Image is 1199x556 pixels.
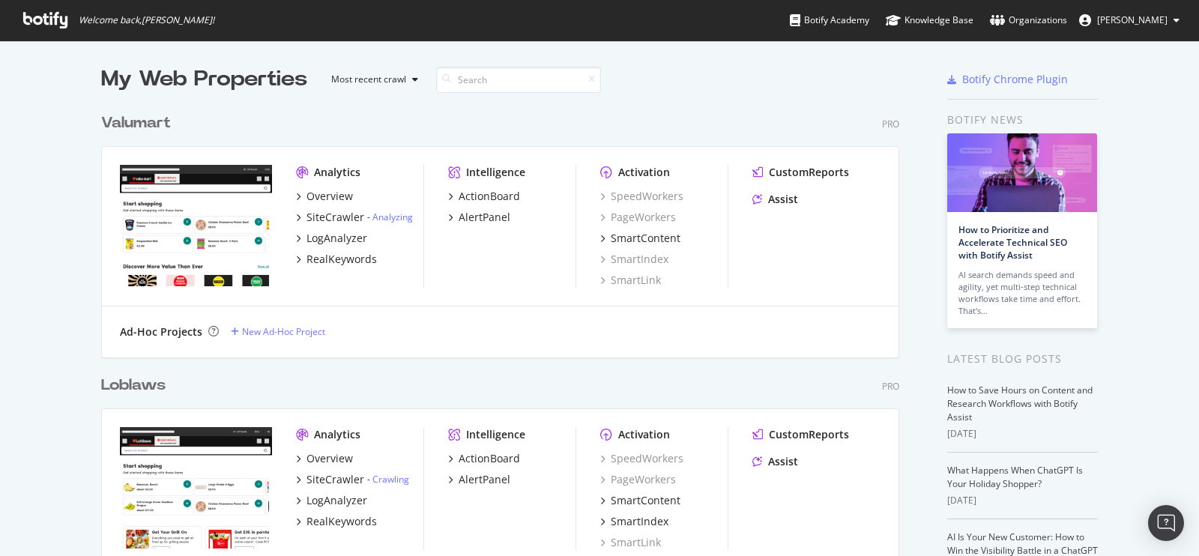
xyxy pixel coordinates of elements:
div: Activation [618,427,670,442]
div: Overview [306,189,353,204]
div: Open Intercom Messenger [1148,505,1184,541]
a: Valumart [101,112,177,134]
a: PageWorkers [600,472,676,487]
div: Loblaws [101,375,166,396]
div: ActionBoard [459,189,520,204]
div: ActionBoard [459,451,520,466]
div: Ad-Hoc Projects [120,324,202,339]
a: Assist [752,454,798,469]
div: New Ad-Hoc Project [242,325,325,338]
div: Assist [768,192,798,207]
a: LogAnalyzer [296,231,367,246]
div: RealKeywords [306,514,377,529]
a: LogAnalyzer [296,493,367,508]
a: PageWorkers [600,210,676,225]
div: LogAnalyzer [306,493,367,508]
a: Loblaws [101,375,172,396]
a: SiteCrawler- Analyzing [296,210,413,225]
a: Botify Chrome Plugin [947,72,1068,87]
div: RealKeywords [306,252,377,267]
div: Knowledge Base [886,13,973,28]
div: Botify Chrome Plugin [962,72,1068,87]
div: SmartIndex [611,514,668,529]
div: SmartContent [611,231,680,246]
div: Botify Academy [790,13,869,28]
div: SiteCrawler [306,210,364,225]
a: SmartLink [600,535,661,550]
div: - [367,473,409,486]
div: SmartContent [611,493,680,508]
a: Overview [296,451,353,466]
a: How to Save Hours on Content and Research Workflows with Botify Assist [947,384,1093,423]
div: Valumart [101,112,171,134]
a: AlertPanel [448,472,510,487]
div: Analytics [314,427,360,442]
div: SiteCrawler [306,472,364,487]
a: RealKeywords [296,514,377,529]
img: How to Prioritize and Accelerate Technical SEO with Botify Assist [947,133,1097,212]
div: My Web Properties [101,64,307,94]
a: Overview [296,189,353,204]
a: ActionBoard [448,451,520,466]
div: [DATE] [947,494,1098,507]
div: AlertPanel [459,472,510,487]
div: Organizations [990,13,1067,28]
div: Pro [882,118,899,130]
input: Search [436,67,601,93]
div: Most recent crawl [331,75,406,84]
div: Pro [882,380,899,393]
div: CustomReports [769,427,849,442]
div: AlertPanel [459,210,510,225]
a: AlertPanel [448,210,510,225]
span: Welcome back, [PERSON_NAME] ! [79,14,214,26]
div: Intelligence [466,427,525,442]
div: Latest Blog Posts [947,351,1098,367]
a: SmartContent [600,231,680,246]
a: Crawling [372,473,409,486]
a: New Ad-Hoc Project [231,325,325,338]
a: SmartIndex [600,252,668,267]
a: Analyzing [372,211,413,223]
a: What Happens When ChatGPT Is Your Holiday Shopper? [947,464,1083,490]
div: Activation [618,165,670,180]
a: How to Prioritize and Accelerate Technical SEO with Botify Assist [958,223,1067,262]
span: Duane Rajkumar [1097,13,1168,26]
div: - [367,211,413,223]
a: Assist [752,192,798,207]
div: Analytics [314,165,360,180]
a: SmartLink [600,273,661,288]
img: https://www.loblaws.ca/ [120,427,272,549]
a: RealKeywords [296,252,377,267]
div: Assist [768,454,798,469]
a: SpeedWorkers [600,189,683,204]
a: SiteCrawler- Crawling [296,472,409,487]
a: CustomReports [752,427,849,442]
div: CustomReports [769,165,849,180]
img: https://www.valumart.ca/ [120,165,272,286]
div: Botify news [947,112,1098,128]
a: SpeedWorkers [600,451,683,466]
a: SmartContent [600,493,680,508]
div: AI search demands speed and agility, yet multi-step technical workflows take time and effort. Tha... [958,269,1086,317]
div: Intelligence [466,165,525,180]
div: Overview [306,451,353,466]
button: [PERSON_NAME] [1067,8,1192,32]
a: ActionBoard [448,189,520,204]
a: CustomReports [752,165,849,180]
button: Most recent crawl [319,67,424,91]
a: SmartIndex [600,514,668,529]
div: [DATE] [947,427,1098,441]
div: LogAnalyzer [306,231,367,246]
